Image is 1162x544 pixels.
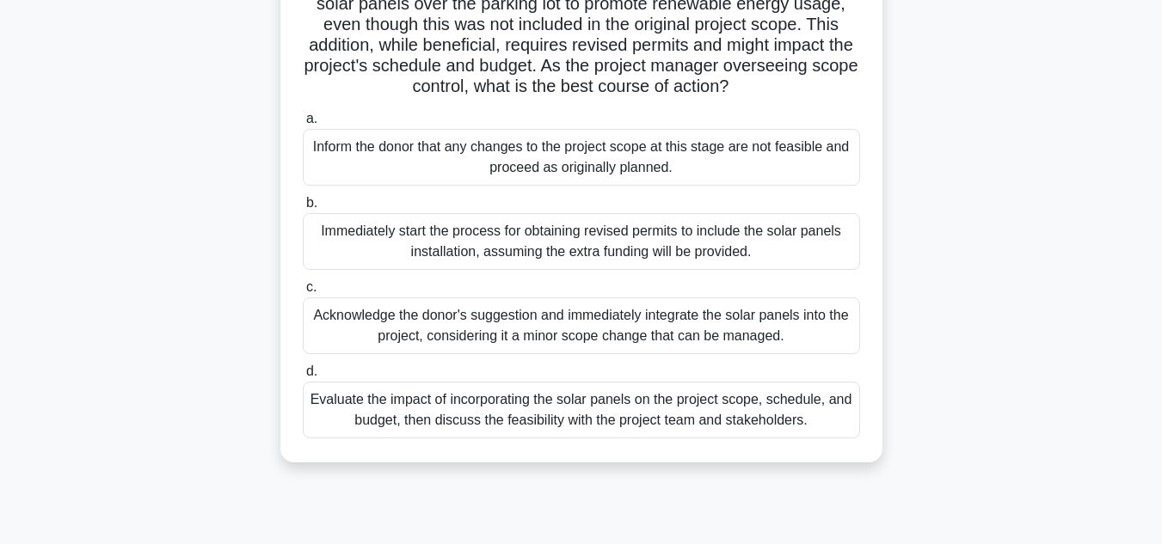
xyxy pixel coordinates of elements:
div: Immediately start the process for obtaining revised permits to include the solar panels installat... [303,213,860,270]
span: d. [306,364,317,378]
span: b. [306,195,317,210]
div: Acknowledge the donor's suggestion and immediately integrate the solar panels into the project, c... [303,297,860,354]
span: c. [306,279,317,294]
span: a. [306,111,317,125]
div: Evaluate the impact of incorporating the solar panels on the project scope, schedule, and budget,... [303,382,860,438]
div: Inform the donor that any changes to the project scope at this stage are not feasible and proceed... [303,129,860,186]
